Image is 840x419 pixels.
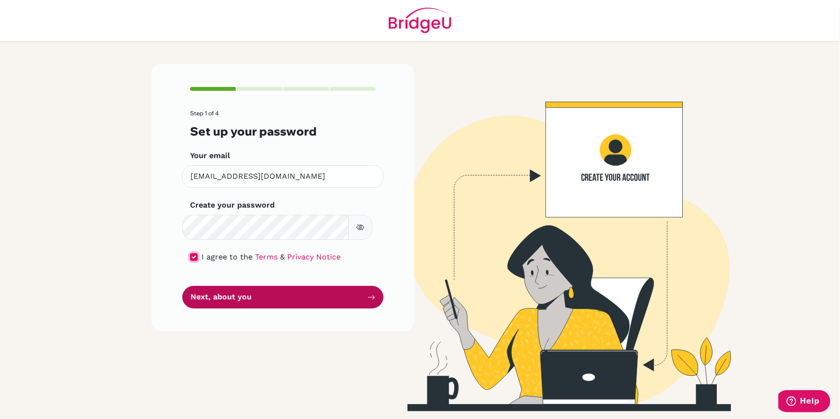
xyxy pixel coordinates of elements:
span: I agree to the [202,252,253,261]
a: Terms [255,252,278,261]
label: Create your password [190,199,275,211]
label: Your email [190,150,230,161]
a: Privacy Notice [287,252,341,261]
iframe: Opens a widget where you can find more information [778,390,830,414]
input: Insert your email* [182,165,383,188]
span: & [280,252,285,261]
img: Create your account [283,64,831,411]
span: Step 1 of 4 [190,110,219,117]
h3: Set up your password [190,124,376,138]
button: Next, about you [182,286,383,308]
